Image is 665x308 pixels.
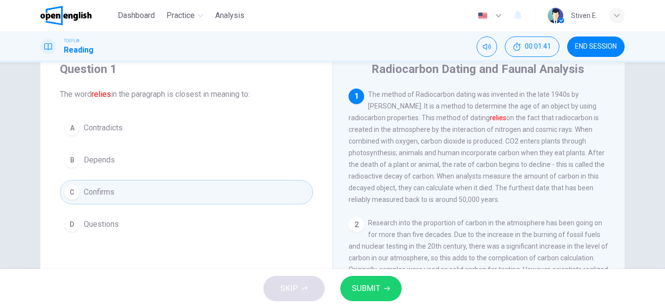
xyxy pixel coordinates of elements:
div: Mute [477,36,497,57]
h4: Question 1 [60,61,313,77]
button: Analysis [211,7,248,24]
div: D [64,217,80,232]
img: Profile picture [548,8,563,23]
span: Practice [166,10,195,21]
div: 2 [349,217,364,233]
span: Dashboard [118,10,155,21]
span: Contradicts [84,122,123,134]
button: DQuestions [60,212,313,236]
div: A [64,120,80,136]
span: Questions [84,218,119,230]
h4: Radiocarbon Dating and Faunal Analysis [371,61,584,77]
span: TOEFL® [64,37,79,44]
img: OpenEnglish logo [40,6,92,25]
span: Analysis [215,10,244,21]
div: B [64,152,80,168]
img: en [477,12,489,19]
button: END SESSION [567,36,625,57]
span: Confirms [84,186,114,198]
button: AContradicts [60,116,313,140]
button: SUBMIT [340,276,402,301]
font: relies [92,90,111,99]
span: END SESSION [575,43,617,51]
font: relies [490,114,506,122]
h1: Reading [64,44,93,56]
span: Depends [84,154,115,166]
button: BDepends [60,148,313,172]
span: The word in the paragraph is closest in meaning to: [60,89,313,100]
span: 00:01:41 [525,43,551,51]
button: CConfirms [60,180,313,204]
button: Dashboard [114,7,159,24]
span: SUBMIT [352,282,380,295]
button: 00:01:41 [505,36,559,57]
div: C [64,184,80,200]
a: OpenEnglish logo [40,6,114,25]
button: Practice [163,7,207,24]
div: Stiven E. [571,10,597,21]
div: Hide [505,36,559,57]
div: 1 [349,89,364,104]
span: The method of Radiocarbon dating was invented in the late 1940s by [PERSON_NAME]. It is a method ... [349,91,605,203]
